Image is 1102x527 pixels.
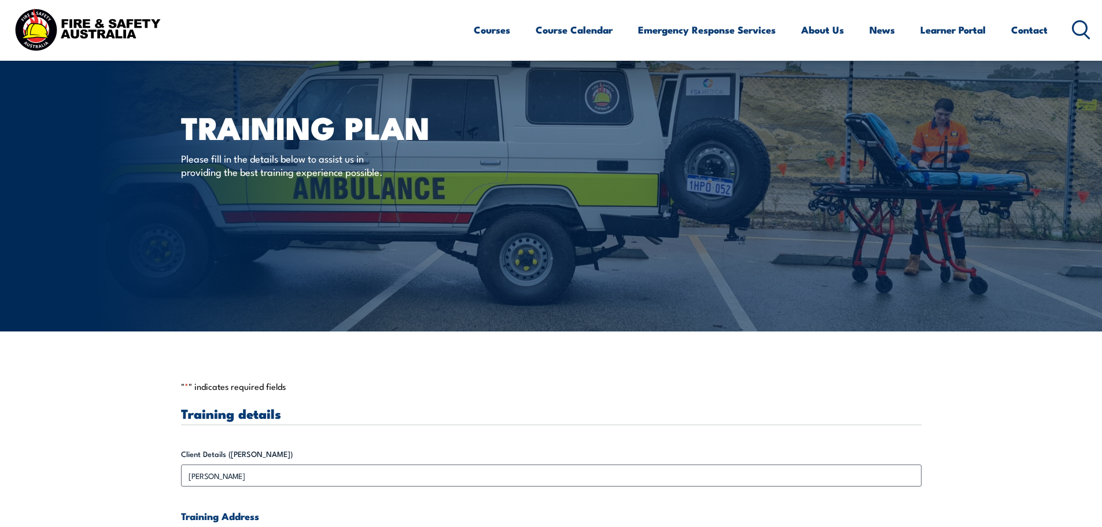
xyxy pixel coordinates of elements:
a: News [869,14,895,45]
h1: Training plan [181,113,467,141]
h3: Training details [181,407,922,420]
a: Course Calendar [536,14,613,45]
a: Learner Portal [920,14,986,45]
a: Courses [474,14,510,45]
a: Emergency Response Services [638,14,776,45]
label: Client Details ([PERSON_NAME]) [181,448,922,460]
p: " " indicates required fields [181,381,922,392]
p: Please fill in the details below to assist us in providing the best training experience possible. [181,152,392,179]
a: About Us [801,14,844,45]
a: Contact [1011,14,1048,45]
h4: Training Address [181,510,922,522]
